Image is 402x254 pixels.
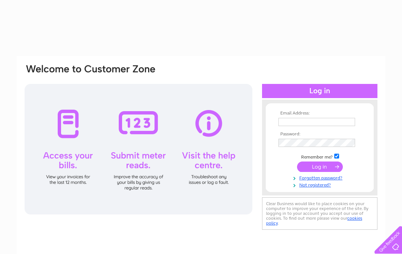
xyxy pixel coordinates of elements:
[277,111,363,116] th: Email Address:
[266,216,362,226] a: cookies policy
[297,162,343,172] input: Submit
[278,181,363,188] a: Not registered?
[277,153,363,160] td: Remember me?
[277,132,363,137] th: Password:
[262,197,377,230] div: Clear Business would like to place cookies on your computer to improve your experience of the sit...
[278,174,363,181] a: Forgotten password?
